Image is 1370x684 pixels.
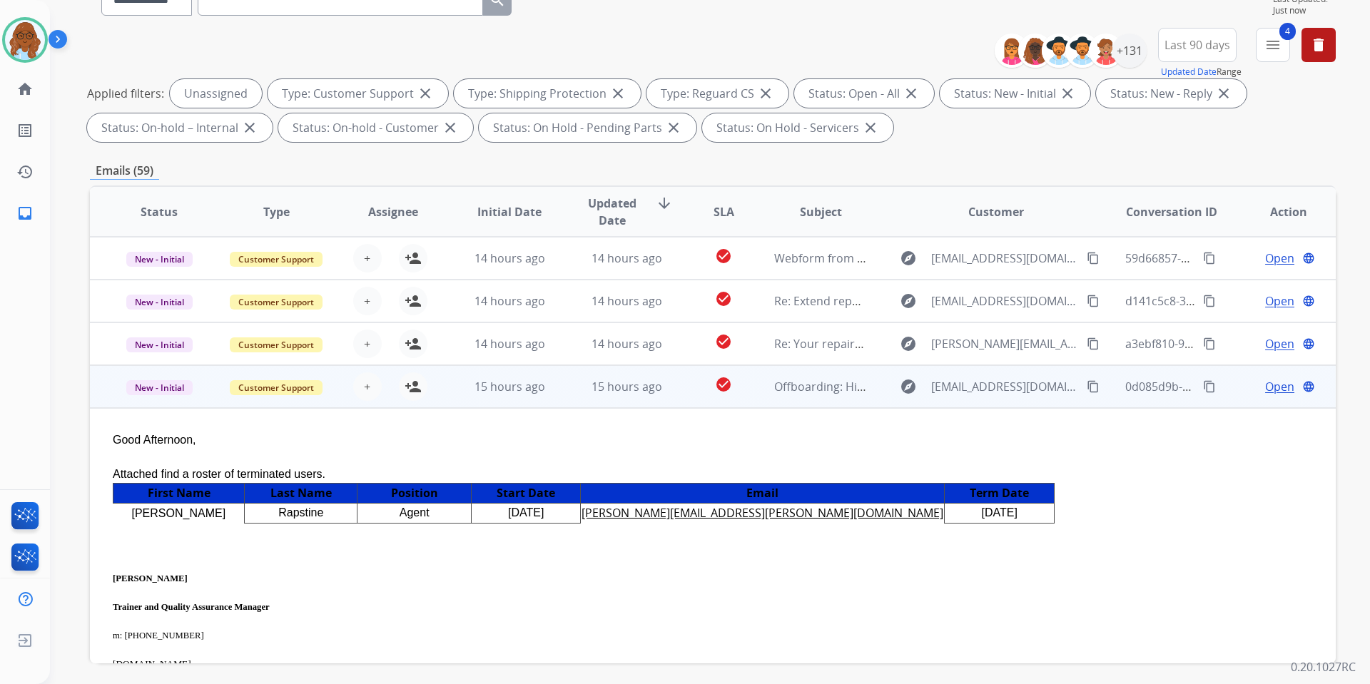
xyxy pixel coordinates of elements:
mat-icon: close [609,85,626,102]
div: Rapstine [245,504,356,521]
span: m: [PHONE_NUMBER] [113,631,204,640]
mat-icon: language [1302,295,1315,307]
span: Start Date [497,485,555,501]
a: [PERSON_NAME][EMAIL_ADDRESS][PERSON_NAME][DOMAIN_NAME] [582,505,943,521]
div: Status: On-hold - Customer [278,113,473,142]
div: Agent [358,504,470,521]
div: [PERSON_NAME] [114,505,244,522]
span: 14 hours ago [592,250,662,266]
mat-icon: close [1059,85,1076,102]
span: + [364,292,370,310]
span: Last Name [270,485,332,501]
mat-icon: content_copy [1203,252,1216,265]
div: [DATE] [945,504,1053,521]
span: Open [1265,335,1294,352]
p: 0.20.1027RC [1291,658,1356,675]
div: +131 [1112,34,1147,68]
span: Open [1265,250,1294,267]
mat-icon: check_circle [715,247,732,265]
mat-icon: content_copy [1203,295,1216,307]
span: Customer Support [230,295,323,310]
span: New - Initial [126,337,193,352]
span: Email [746,485,778,501]
span: Conversation ID [1126,203,1217,220]
mat-icon: language [1302,252,1315,265]
button: + [353,330,382,358]
mat-icon: history [16,163,34,180]
button: + [353,372,382,401]
div: Status: On Hold - Pending Parts [479,113,696,142]
mat-icon: menu [1264,36,1282,53]
span: Updated Date [580,195,645,229]
span: Customer [968,203,1024,220]
span: Open [1265,378,1294,395]
th: Action [1219,187,1336,237]
span: New - Initial [126,295,193,310]
mat-icon: delete [1310,36,1327,53]
div: Status: On Hold - Servicers [702,113,893,142]
mat-icon: person_add [405,378,422,395]
button: Updated Date [1161,66,1217,78]
span: First Name [148,485,210,501]
div: Status: New - Reply [1096,79,1247,108]
span: 15 hours ago [475,379,545,394]
mat-icon: language [1302,380,1315,393]
p: Applied filters: [87,85,164,102]
span: Term Date [970,485,1029,501]
mat-icon: content_copy [1203,380,1216,393]
span: d141c5c8-33bf-4cef-a436-10d1d4e9053c [1125,293,1339,309]
mat-icon: content_copy [1087,252,1100,265]
mat-icon: content_copy [1087,380,1100,393]
mat-icon: close [665,119,682,136]
mat-icon: explore [900,250,917,267]
mat-icon: content_copy [1087,295,1100,307]
mat-icon: close [442,119,459,136]
span: + [364,378,370,395]
mat-icon: explore [900,292,917,310]
mat-icon: explore [900,378,917,395]
span: 0d085d9b-6dfa-445b-95d7-692acae02f1b [1125,379,1344,394]
span: Subject [800,203,842,220]
span: 59d66857-2023-4ea6-a087-adad71fb5535 [1125,250,1345,266]
span: 14 hours ago [475,293,545,309]
a: [DOMAIN_NAME] [113,658,191,669]
span: New - Initial [126,252,193,267]
div: [DATE] [472,504,580,521]
span: 14 hours ago [592,336,662,352]
div: Type: Customer Support [268,79,448,108]
span: Customer Support [230,380,323,395]
div: Attached find a roster of terminated users. [113,466,1080,483]
mat-icon: content_copy [1087,337,1100,350]
span: Type [263,203,290,220]
span: Re: Your repaired product has shipped [774,336,983,352]
span: Customer Support [230,252,323,267]
span: 14 hours ago [475,336,545,352]
button: + [353,244,382,272]
mat-icon: check_circle [715,333,732,350]
mat-icon: explore [900,335,917,352]
mat-icon: person_add [405,292,422,310]
span: New - Initial [126,380,193,395]
span: Position [391,485,438,501]
div: Type: Shipping Protection [454,79,641,108]
mat-icon: check_circle [715,290,732,307]
span: Assignee [368,203,418,220]
span: + [364,250,370,267]
mat-icon: person_add [405,250,422,267]
span: Re: Extend repair shipping instructions [774,293,983,309]
span: [PERSON_NAME][EMAIL_ADDRESS][DOMAIN_NAME] [931,335,1078,352]
span: Open [1265,292,1294,310]
mat-icon: person_add [405,335,422,352]
div: Good Afternoon, [113,432,1080,449]
span: [EMAIL_ADDRESS][DOMAIN_NAME] [931,292,1078,310]
span: [EMAIL_ADDRESS][DOMAIN_NAME] [931,378,1078,395]
span: 14 hours ago [475,250,545,266]
mat-icon: list_alt [16,122,34,139]
mat-icon: close [757,85,774,102]
mat-icon: inbox [16,205,34,222]
span: Status [141,203,178,220]
span: Range [1161,66,1242,78]
span: Just now [1273,5,1336,16]
mat-icon: close [241,119,258,136]
mat-icon: check_circle [715,376,732,393]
